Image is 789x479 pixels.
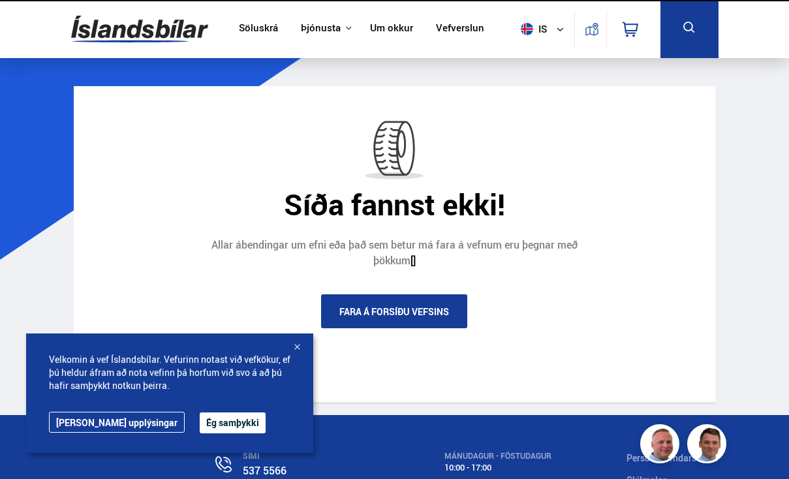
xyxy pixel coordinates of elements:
[516,23,548,35] span: is
[642,426,681,465] img: siFngHWaQ9KaOqBr.png
[516,10,574,48] button: is
[521,23,533,35] img: svg+xml;base64,PHN2ZyB4bWxucz0iaHR0cDovL3d3dy53My5vcmcvMjAwMC9zdmciIHdpZHRoPSI1MTIiIGhlaWdodD0iNT...
[301,22,341,35] button: Þjónusta
[410,253,416,268] a: []
[215,456,232,472] img: n0V2lOsqF3l1V2iz.svg
[243,452,430,461] div: SÍMI
[239,22,278,36] a: Söluskrá
[444,463,613,472] div: 10:00 - 17:00
[689,426,728,465] img: FbJEzSuNWCJXmdc-.webp
[84,187,705,221] div: Síða fannst ekki!
[200,412,266,433] button: Ég samþykki
[243,463,286,478] a: 537 5566
[198,238,590,268] div: Allar ábendingar um efni eða það sem betur má fara á vefnum eru þegnar með þökkum
[444,452,613,461] div: MÁNUDAGUR - FÖSTUDAGUR
[321,294,467,328] a: Fara á forsíðu vefsins
[436,22,484,36] a: Vefverslun
[370,22,413,36] a: Um okkur
[71,8,208,50] img: G0Ugv5HjCgRt.svg
[49,412,185,433] a: [PERSON_NAME] upplýsingar
[49,353,290,392] span: Velkomin á vef Íslandsbílar. Vefurinn notast við vefkökur, ef þú heldur áfram að nota vefinn þá h...
[627,452,718,464] a: Persónuverndarstefna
